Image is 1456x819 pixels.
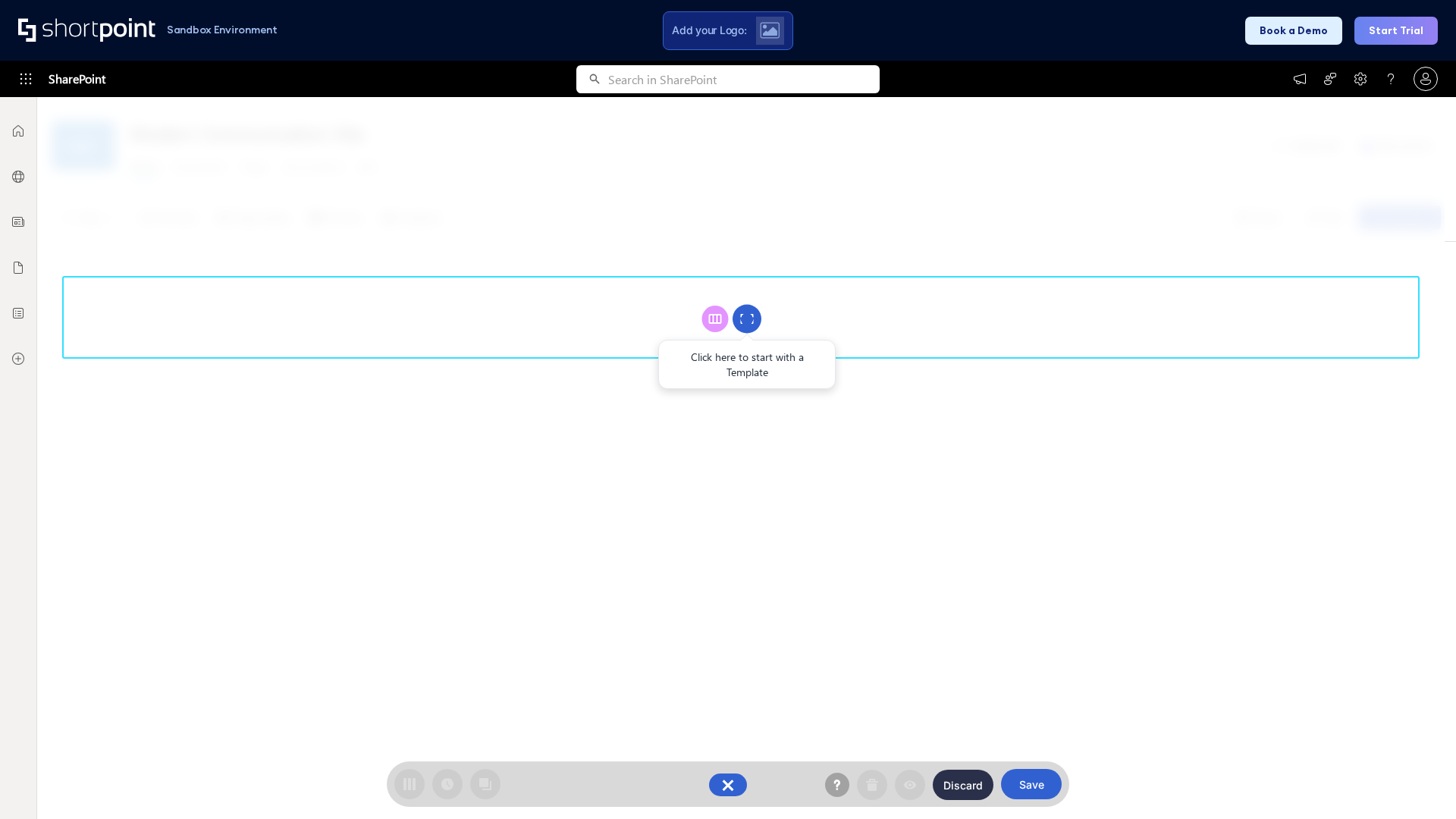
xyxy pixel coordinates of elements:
[1245,17,1342,45] button: Book a Demo
[1354,17,1438,45] button: Start Trial
[49,61,105,97] span: SharePoint
[167,26,278,34] h1: Sandbox Environment
[672,24,746,37] span: Add your Logo:
[933,770,993,800] button: Discard
[1380,746,1456,819] iframe: Chat Widget
[760,22,780,39] img: Upload logo
[1001,769,1062,799] button: Save
[608,65,880,93] input: Search in SharePoint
